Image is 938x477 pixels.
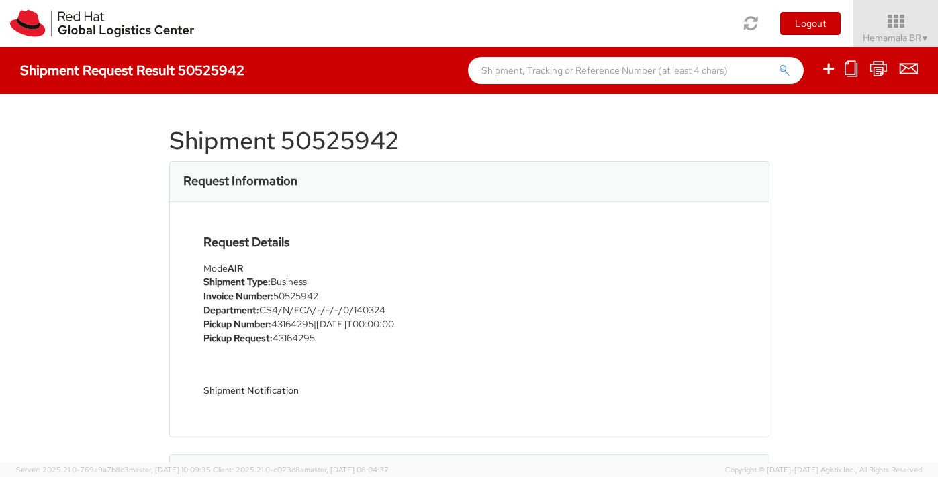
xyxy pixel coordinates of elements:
h4: Request Details [203,235,459,249]
h3: Request Information [183,174,297,188]
li: Business [203,275,459,289]
strong: Pickup Number: [203,318,271,330]
strong: AIR [228,262,243,274]
li: CS4/N/FCA/-/-/-/0/140324 [203,303,459,317]
span: master, [DATE] 10:09:35 [129,465,211,474]
strong: Shipment Type: [203,276,271,288]
li: 50525942 [203,289,459,303]
img: rh-logistics-00dfa346123c4ec078e1.svg [10,10,194,37]
div: Mode [203,262,459,275]
li: 43164295|[DATE]T00:00:00 [203,317,459,331]
strong: Invoice Number: [203,290,273,302]
span: Client: 2025.21.0-c073d8a [213,465,389,474]
h4: Shipment Request Result 50525942 [20,63,244,78]
span: Server: 2025.21.0-769a9a7b8c3 [16,465,211,474]
span: ▼ [921,33,929,44]
h1: Shipment 50525942 [169,127,769,154]
li: 43164295 [203,331,459,346]
input: Shipment, Tracking or Reference Number (at least 4 chars) [468,57,804,84]
span: Hemamala BR [863,32,929,44]
button: Logout [780,12,841,35]
strong: Department: [203,304,259,316]
span: master, [DATE] 08:04:37 [304,465,389,474]
strong: Pickup Request: [203,332,273,344]
h5: Shipment Notification [203,386,459,396]
span: Copyright © [DATE]-[DATE] Agistix Inc., All Rights Reserved [725,465,922,476]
